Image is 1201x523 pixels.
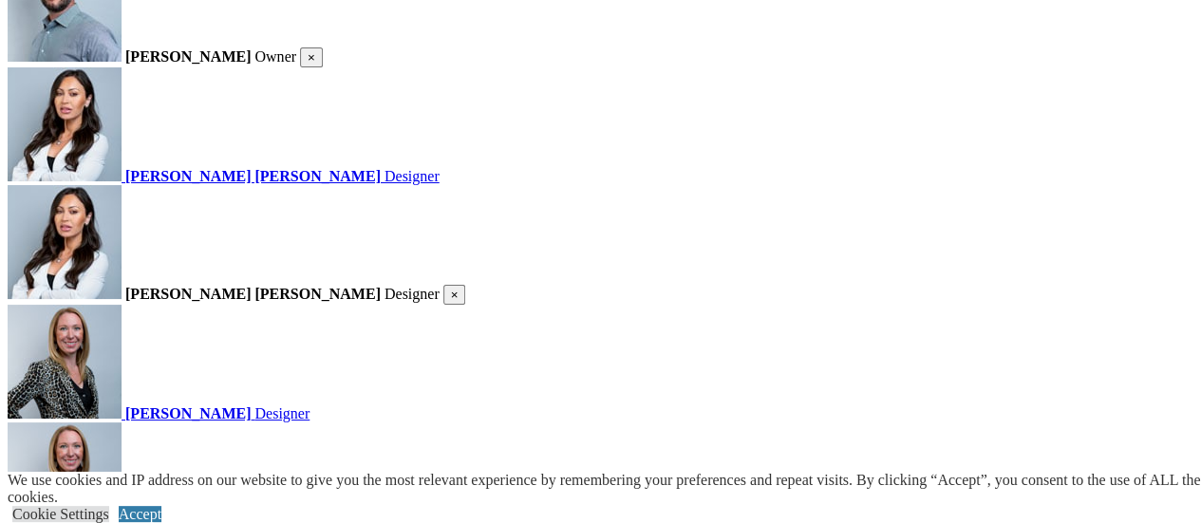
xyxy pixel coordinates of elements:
a: Cookie Settings [12,506,109,522]
button: Close [300,47,323,67]
img: Closet Factory Designer Laurel-Hunt [8,305,122,419]
span: Designer [385,286,440,302]
span: Designer [385,168,440,184]
a: Closet Factory Designer Laurel-Hunt [PERSON_NAME] Designer [8,305,1193,422]
img: Closet Factory designer Swann-Cardot [8,67,122,181]
a: Accept [119,506,161,522]
strong: [PERSON_NAME] [125,48,251,65]
button: Close [443,285,466,305]
span: × [451,288,459,302]
span: Owner [254,48,296,65]
div: We use cookies and IP address on our website to give you the most relevant experience by remember... [8,472,1201,506]
span: Designer [254,405,310,421]
strong: [PERSON_NAME] [125,405,251,421]
strong: [PERSON_NAME] [PERSON_NAME] [125,286,381,302]
a: Closet Factory designer Swann-Cardot [PERSON_NAME] [PERSON_NAME] Designer [8,67,1193,185]
img: Closet Factory designer Swann-Cardot [8,185,122,299]
strong: [PERSON_NAME] [PERSON_NAME] [125,168,381,184]
span: × [308,50,315,65]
